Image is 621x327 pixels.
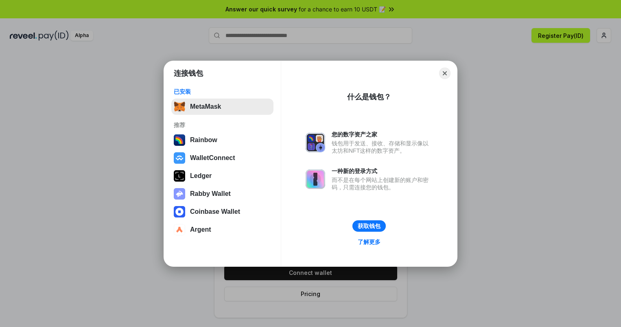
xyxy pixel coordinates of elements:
div: 一种新的登录方式 [332,167,433,175]
div: 推荐 [174,121,271,129]
button: 获取钱包 [352,220,386,232]
img: svg+xml,%3Csvg%20width%3D%2228%22%20height%3D%2228%22%20viewBox%3D%220%200%2028%2028%22%20fill%3D... [174,152,185,164]
div: 钱包用于发送、接收、存储和显示像以太坊和NFT这样的数字资产。 [332,140,433,154]
button: Coinbase Wallet [171,204,273,220]
img: svg+xml,%3Csvg%20width%3D%2228%22%20height%3D%2228%22%20viewBox%3D%220%200%2028%2028%22%20fill%3D... [174,206,185,217]
button: WalletConnect [171,150,273,166]
button: Rabby Wallet [171,186,273,202]
button: Ledger [171,168,273,184]
div: Rainbow [190,136,217,144]
div: MetaMask [190,103,221,110]
div: 而不是在每个网站上创建新的账户和密码，只需连接您的钱包。 [332,176,433,191]
div: 什么是钱包？ [347,92,391,102]
div: Argent [190,226,211,233]
button: Argent [171,222,273,238]
img: svg+xml,%3Csvg%20xmlns%3D%22http%3A%2F%2Fwww.w3.org%2F2000%2Fsvg%22%20width%3D%2228%22%20height%3... [174,170,185,182]
div: 了解更多 [358,238,380,246]
img: svg+xml,%3Csvg%20width%3D%2228%22%20height%3D%2228%22%20viewBox%3D%220%200%2028%2028%22%20fill%3D... [174,224,185,235]
div: WalletConnect [190,154,235,162]
div: Coinbase Wallet [190,208,240,215]
img: svg+xml,%3Csvg%20xmlns%3D%22http%3A%2F%2Fwww.w3.org%2F2000%2Fsvg%22%20fill%3D%22none%22%20viewBox... [306,133,325,152]
a: 了解更多 [353,237,385,247]
div: 已安装 [174,88,271,95]
h1: 连接钱包 [174,68,203,78]
img: svg+xml,%3Csvg%20fill%3D%22none%22%20height%3D%2233%22%20viewBox%3D%220%200%2035%2033%22%20width%... [174,101,185,112]
img: svg+xml,%3Csvg%20xmlns%3D%22http%3A%2F%2Fwww.w3.org%2F2000%2Fsvg%22%20fill%3D%22none%22%20viewBox... [174,188,185,200]
button: Close [439,68,450,79]
img: svg+xml,%3Csvg%20xmlns%3D%22http%3A%2F%2Fwww.w3.org%2F2000%2Fsvg%22%20fill%3D%22none%22%20viewBox... [306,169,325,189]
button: Rainbow [171,132,273,148]
button: MetaMask [171,99,273,115]
img: svg+xml,%3Csvg%20width%3D%22120%22%20height%3D%22120%22%20viewBox%3D%220%200%20120%20120%22%20fil... [174,134,185,146]
div: Ledger [190,172,212,180]
div: 您的数字资产之家 [332,131,433,138]
div: Rabby Wallet [190,190,231,198]
div: 获取钱包 [358,222,380,230]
